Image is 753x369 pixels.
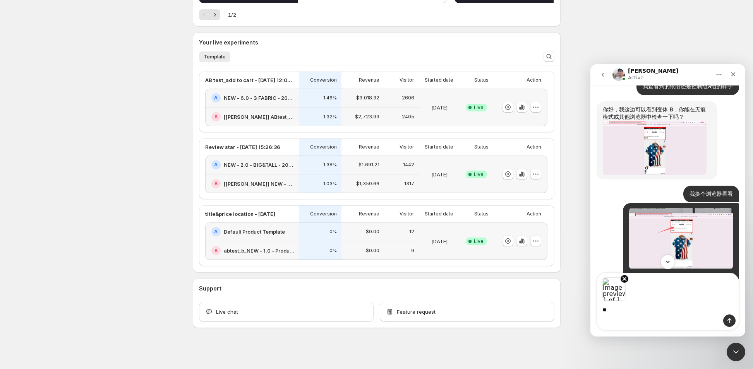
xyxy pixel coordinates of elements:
[474,238,484,244] span: Live
[400,211,414,217] p: Visitor
[544,51,554,62] button: Search and filter results
[214,162,218,168] h2: A
[214,114,218,120] h2: B
[205,210,275,218] p: title&price location - [DATE]
[329,229,337,235] p: 0%
[204,54,226,60] span: Template
[366,229,379,235] p: $0.00
[224,228,285,236] h2: Default Product Template
[431,171,448,178] p: [DATE]
[216,308,238,316] span: Live chat
[205,76,294,84] p: AB test_add to cart - [DATE] 12:06:02
[474,77,489,83] p: Status
[425,144,453,150] p: Started date
[323,181,337,187] p: 1.03%
[425,77,453,83] p: Started date
[214,229,218,235] h2: A
[214,95,218,101] h2: A
[355,114,379,120] p: $2,723.99
[474,171,484,178] span: Live
[590,64,745,337] iframe: Intercom live chat
[214,181,218,187] h2: B
[310,211,337,217] p: Conversion
[199,285,221,292] h3: Support
[474,144,489,150] p: Status
[425,211,453,217] p: Started date
[199,39,258,46] h3: Your live experiments
[366,248,379,254] p: $0.00
[411,248,414,254] p: 9
[228,11,236,19] span: 1 / 2
[431,237,448,245] p: [DATE]
[356,181,379,187] p: $1,359.66
[323,162,337,168] p: 1.38%
[224,113,294,121] h2: [[PERSON_NAME]] ABtest_B_NEW - 6.0 - 3 FABRIC - 20250910
[431,104,448,111] p: [DATE]
[323,114,337,120] p: 1.32%
[329,248,337,254] p: 0%
[356,95,379,101] p: $3,018.32
[402,114,414,120] p: 2405
[727,343,745,361] iframe: Intercom live chat
[403,162,414,168] p: 1442
[214,248,218,254] h2: B
[310,77,337,83] p: Conversion
[224,247,294,255] h2: abtest_b_NEW - 1.0 - Product Page - 20250916
[359,77,379,83] p: Revenue
[397,308,436,316] span: Feature request
[409,229,414,235] p: 12
[359,144,379,150] p: Revenue
[404,181,414,187] p: 1317
[224,94,294,102] h2: NEW - 6.0 - 3 FABRIC - 20250722
[205,143,280,151] p: Review star - [DATE] 15:26:36
[527,144,541,150] p: Action
[224,180,294,188] h2: [[PERSON_NAME]] NEW - 2.0 - BIG&amp;TALL - 20250912
[310,144,337,150] p: Conversion
[224,161,294,169] h2: NEW - 2.0 - BIG&TALL - 20250709
[359,211,379,217] p: Revenue
[527,77,541,83] p: Action
[400,144,414,150] p: Visitor
[474,104,484,111] span: Live
[402,95,414,101] p: 2606
[527,211,541,217] p: Action
[209,9,220,20] button: Next
[199,9,220,20] nav: Pagination
[400,77,414,83] p: Visitor
[358,162,379,168] p: $1,691.21
[474,211,489,217] p: Status
[323,95,337,101] p: 1.46%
